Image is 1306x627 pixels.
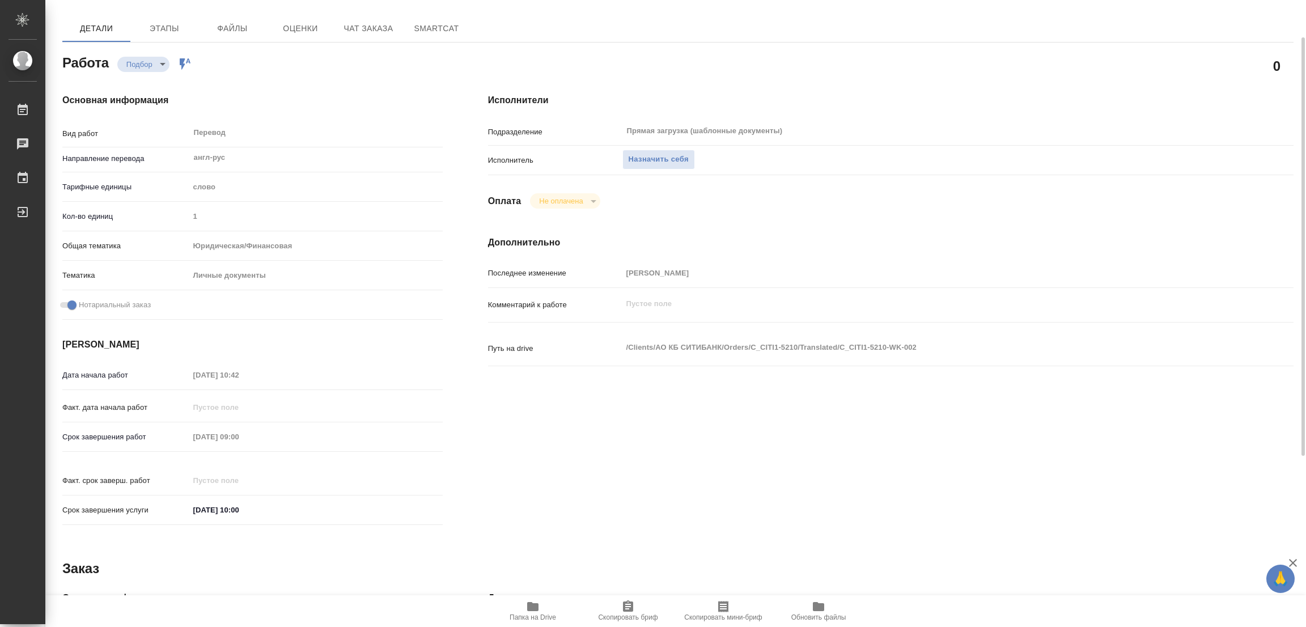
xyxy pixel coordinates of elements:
input: Пустое поле [189,429,289,445]
span: Назначить себя [629,153,689,166]
div: Личные документы [189,266,443,285]
span: Этапы [137,22,192,36]
span: Папка на Drive [510,613,556,621]
span: 🙏 [1271,567,1290,591]
input: Пустое поле [189,208,443,224]
p: Общая тематика [62,240,189,252]
button: Обновить файлы [771,595,866,627]
p: Последнее изменение [488,268,622,279]
div: Юридическая/Финансовая [189,236,443,256]
h4: Основная информация [62,591,443,605]
span: Оценки [273,22,328,36]
input: Пустое поле [189,399,289,416]
h4: Исполнители [488,94,1294,107]
input: ✎ Введи что-нибудь [189,502,289,518]
span: SmartCat [409,22,464,36]
p: Подразделение [488,126,622,138]
span: Детали [69,22,124,36]
button: Скопировать мини-бриф [676,595,771,627]
h2: Работа [62,52,109,72]
p: Срок завершения работ [62,431,189,443]
input: Пустое поле [189,367,289,383]
textarea: /Clients/АО КБ СИТИБАНК/Orders/C_CITI1-5210/Translated/C_CITI1-5210-WK-002 [622,338,1227,357]
h2: Заказ [62,560,99,578]
p: Путь на drive [488,343,622,354]
div: Подбор [117,57,169,72]
p: Тарифные единицы [62,181,189,193]
button: 🙏 [1266,565,1295,593]
input: Пустое поле [622,265,1227,281]
button: Не оплачена [536,196,586,206]
p: Исполнитель [488,155,622,166]
span: Скопировать бриф [598,613,658,621]
p: Кол-во единиц [62,211,189,222]
p: Факт. дата начала работ [62,402,189,413]
span: Чат заказа [341,22,396,36]
h4: [PERSON_NAME] [62,338,443,351]
button: Скопировать бриф [580,595,676,627]
p: Факт. срок заверш. работ [62,475,189,486]
p: Комментарий к работе [488,299,622,311]
div: Подбор [530,193,600,209]
p: Вид работ [62,128,189,139]
div: слово [189,177,443,197]
span: Обновить файлы [791,613,846,621]
p: Дата начала работ [62,370,189,381]
p: Направление перевода [62,153,189,164]
h4: Основная информация [62,94,443,107]
p: Срок завершения услуги [62,505,189,516]
button: Назначить себя [622,150,695,170]
p: Тематика [62,270,189,281]
button: Папка на Drive [485,595,580,627]
span: Скопировать мини-бриф [684,613,762,621]
span: Нотариальный заказ [79,299,151,311]
span: Файлы [205,22,260,36]
h2: 0 [1273,56,1280,75]
h4: Оплата [488,194,521,208]
button: Подбор [123,60,156,69]
input: Пустое поле [189,472,289,489]
h4: Дополнительно [488,236,1294,249]
h4: Дополнительно [488,591,1294,605]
